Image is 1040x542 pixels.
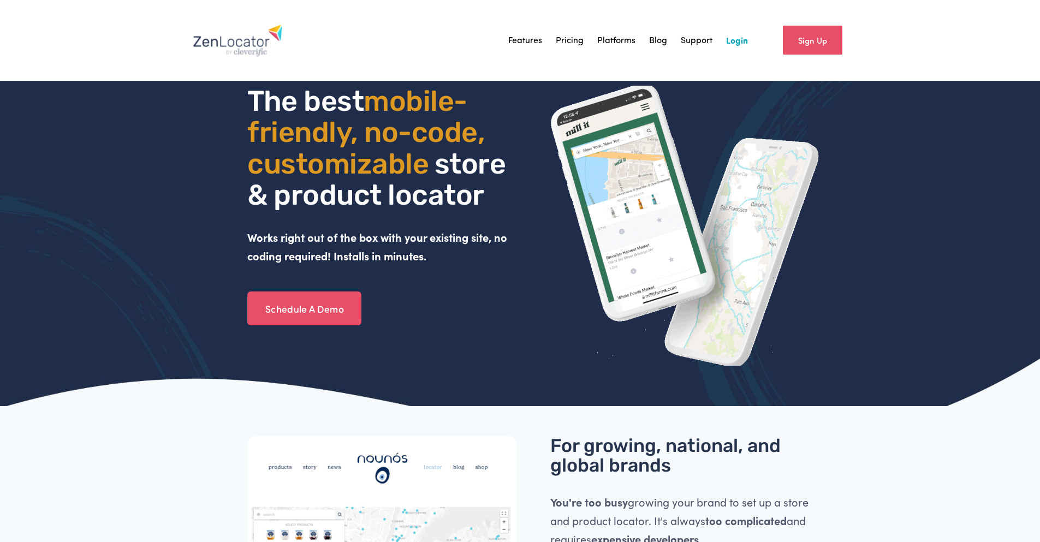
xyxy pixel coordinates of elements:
[247,147,512,212] span: store & product locator
[550,495,628,509] strong: You're too busy
[247,84,491,180] span: mobile- friendly, no-code, customizable
[705,513,787,528] strong: too complicated
[556,32,584,49] a: Pricing
[649,32,667,49] a: Blog
[550,434,785,477] span: For growing, national, and global brands
[550,86,820,366] img: ZenLocator phone mockup gif
[783,26,842,55] a: Sign Up
[247,84,364,118] span: The best
[681,32,712,49] a: Support
[247,230,510,263] strong: Works right out of the box with your existing site, no coding required! Installs in minutes.
[247,291,361,325] a: Schedule A Demo
[726,32,748,49] a: Login
[193,24,283,57] img: Zenlocator
[597,32,635,49] a: Platforms
[508,32,542,49] a: Features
